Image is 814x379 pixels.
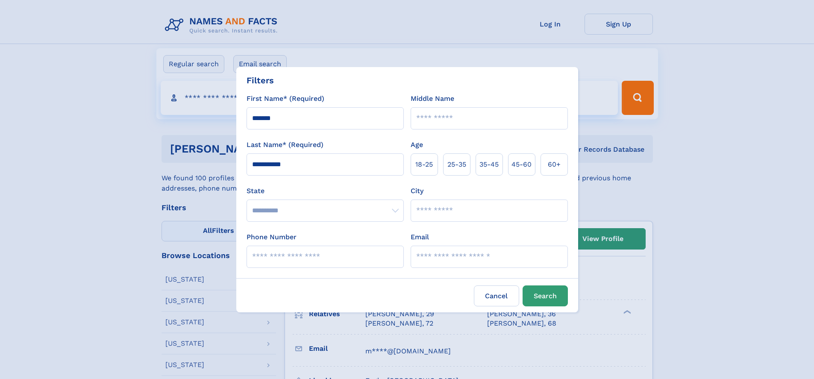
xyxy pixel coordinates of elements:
[247,94,324,104] label: First Name* (Required)
[548,159,561,170] span: 60+
[479,159,499,170] span: 35‑45
[247,232,297,242] label: Phone Number
[247,74,274,87] div: Filters
[411,232,429,242] label: Email
[474,285,519,306] label: Cancel
[247,186,404,196] label: State
[247,140,323,150] label: Last Name* (Required)
[511,159,532,170] span: 45‑60
[411,94,454,104] label: Middle Name
[415,159,433,170] span: 18‑25
[523,285,568,306] button: Search
[447,159,466,170] span: 25‑35
[411,186,423,196] label: City
[411,140,423,150] label: Age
